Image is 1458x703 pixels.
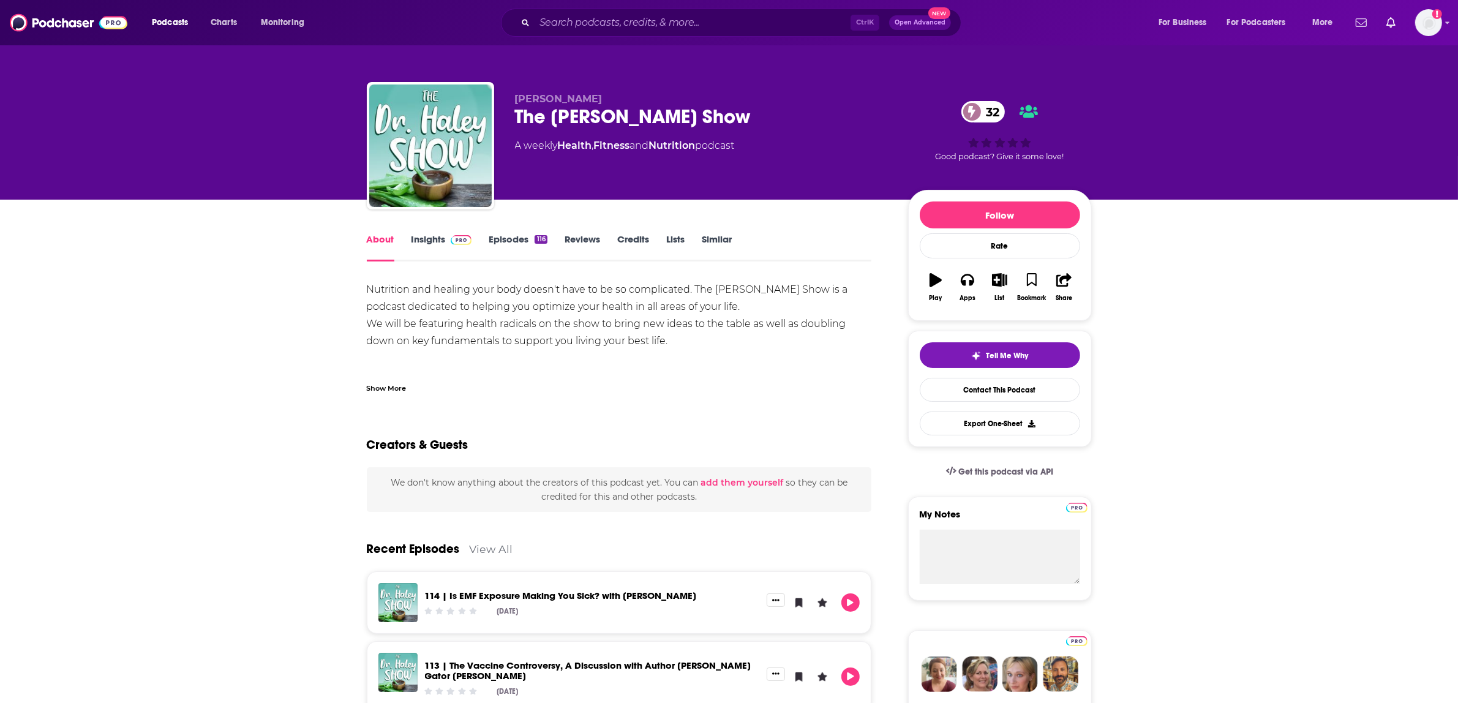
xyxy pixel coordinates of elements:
[936,457,1064,487] a: Get this podcast via API
[1043,656,1078,692] img: Jon Profile
[813,593,832,612] button: Leave a Rating
[958,467,1053,477] span: Get this podcast via API
[565,233,600,261] a: Reviews
[470,543,513,555] a: View All
[889,15,951,30] button: Open AdvancedNew
[411,233,472,261] a: InsightsPodchaser Pro
[367,541,460,557] a: Recent Episodes
[841,667,860,686] button: Play
[1219,13,1304,32] button: open menu
[1017,295,1046,302] div: Bookmark
[1415,9,1442,36] img: User Profile
[961,101,1005,122] a: 32
[928,7,950,19] span: New
[211,14,237,31] span: Charts
[962,656,998,692] img: Barbara Profile
[535,13,851,32] input: Search podcasts, credits, & more...
[378,653,418,692] img: 113 | The Vaccine Controversy, A Discussion with Author Dr. Joel Gator Warsh
[425,590,697,601] a: 114 | Is EMF Exposure Making You Sick? with Arthur Menard DeCalenge
[1016,265,1048,309] button: Bookmark
[920,378,1080,402] a: Contact This Podcast
[497,607,518,615] div: [DATE]
[936,152,1064,161] span: Good podcast? Give it some love!
[920,201,1080,228] button: Follow
[1066,636,1088,646] img: Podchaser Pro
[1159,14,1207,31] span: For Business
[451,235,472,245] img: Podchaser Pro
[790,667,808,686] button: Bookmark Episode
[1066,634,1088,646] a: Pro website
[971,351,981,361] img: tell me why sparkle
[983,265,1015,309] button: List
[960,295,975,302] div: Apps
[423,686,478,696] div: Community Rating: 0 out of 5
[920,508,1080,530] label: My Notes
[617,233,649,261] a: Credits
[701,478,783,487] button: add them yourself
[367,233,394,261] a: About
[895,20,945,26] span: Open Advanced
[391,477,847,502] span: We don't know anything about the creators of this podcast yet . You can so they can be credited f...
[1415,9,1442,36] span: Logged in as nicole.koremenos
[1304,13,1348,32] button: open menu
[986,351,1028,361] span: Tell Me Why
[813,667,832,686] button: Leave a Rating
[1002,656,1038,692] img: Jules Profile
[1351,12,1372,33] a: Show notifications dropdown
[1056,295,1072,302] div: Share
[143,13,204,32] button: open menu
[767,593,785,607] button: Show More Button
[767,667,785,681] button: Show More Button
[515,138,735,153] div: A weekly podcast
[920,342,1080,368] button: tell me why sparkleTell Me Why
[497,687,518,696] div: [DATE]
[489,233,547,261] a: Episodes116
[378,583,418,622] img: 114 | Is EMF Exposure Making You Sick? with Arthur Menard DeCalenge
[929,295,942,302] div: Play
[367,437,468,453] h2: Creators & Guests
[425,660,751,682] a: 113 | The Vaccine Controversy, A Discussion with Author Dr. Joel Gator Warsh
[10,11,127,34] img: Podchaser - Follow, Share and Rate Podcasts
[702,233,732,261] a: Similar
[630,140,649,151] span: and
[952,265,983,309] button: Apps
[203,13,244,32] a: Charts
[515,93,603,105] span: [PERSON_NAME]
[592,140,594,151] span: ,
[851,15,879,31] span: Ctrl K
[261,14,304,31] span: Monitoring
[1227,14,1286,31] span: For Podcasters
[974,101,1005,122] span: 32
[922,656,957,692] img: Sydney Profile
[790,593,808,612] button: Bookmark Episode
[1066,501,1088,513] a: Pro website
[367,281,872,453] div: Nutrition and healing your body doesn't have to be so complicated. The [PERSON_NAME] Show is a po...
[1381,12,1400,33] a: Show notifications dropdown
[1432,9,1442,19] svg: Add a profile image
[908,93,1092,169] div: 32Good podcast? Give it some love!
[423,606,478,615] div: Community Rating: 0 out of 5
[1066,503,1088,513] img: Podchaser Pro
[1150,13,1222,32] button: open menu
[252,13,320,32] button: open menu
[152,14,188,31] span: Podcasts
[1312,14,1333,31] span: More
[995,295,1005,302] div: List
[841,593,860,612] button: Play
[558,140,592,151] a: Health
[1048,265,1080,309] button: Share
[920,233,1080,258] div: Rate
[1415,9,1442,36] button: Show profile menu
[666,233,685,261] a: Lists
[594,140,630,151] a: Fitness
[369,85,492,207] img: The Dr. Haley Show
[920,412,1080,435] button: Export One-Sheet
[649,140,696,151] a: Nutrition
[535,235,547,244] div: 116
[513,9,973,37] div: Search podcasts, credits, & more...
[920,265,952,309] button: Play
